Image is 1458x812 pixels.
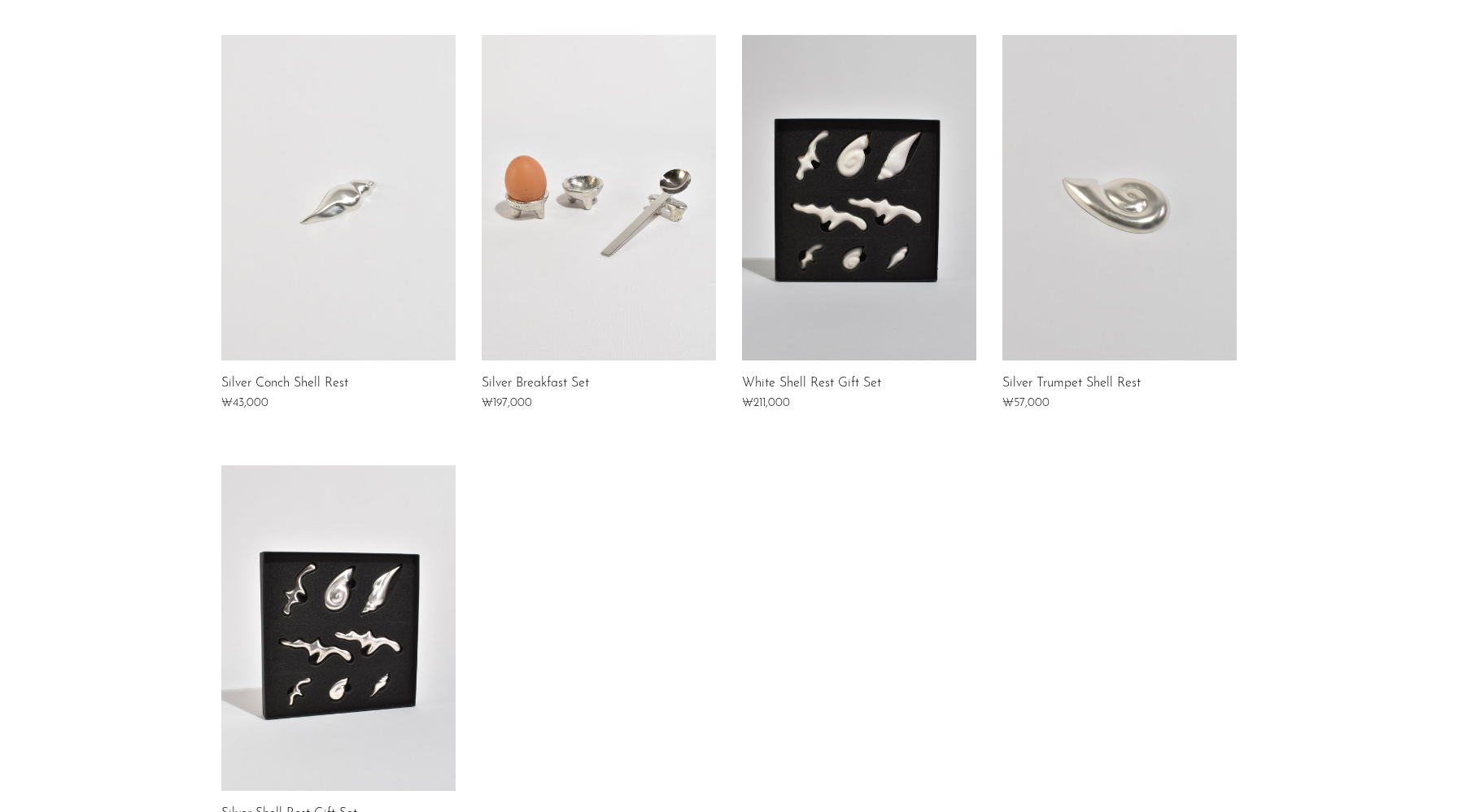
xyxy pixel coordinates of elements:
span: ₩57,000 [1002,397,1050,409]
a: Silver Breakfast Set [482,377,589,391]
a: Silver Conch Shell Rest [221,377,348,391]
span: ₩197,000 [482,397,532,409]
a: Silver Trumpet Shell Rest [1002,377,1141,391]
a: White Shell Rest Gift Set [742,377,881,391]
span: ₩43,000 [221,397,268,409]
span: ₩211,000 [742,397,790,409]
